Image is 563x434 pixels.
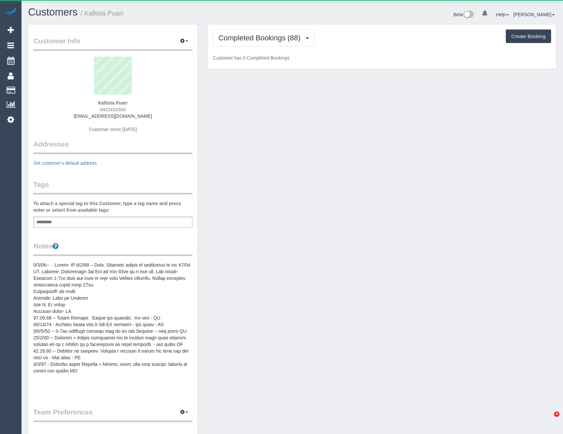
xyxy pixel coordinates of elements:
span: Customer since [DATE] [89,127,137,132]
a: [EMAIL_ADDRESS][DOMAIN_NAME] [74,113,152,119]
iframe: Intercom live chat [541,412,556,427]
a: Set customer's default address [33,160,97,166]
button: Create Booking [506,29,551,43]
small: / Kallista Puarr [81,10,124,17]
a: Customers [28,6,78,18]
p: Customer has 0 Completed Bookings [213,55,551,61]
legend: Tags [33,180,192,195]
a: [PERSON_NAME] [513,12,555,17]
a: Help [496,12,509,17]
span: Completed Bookings (88) [219,34,304,42]
span: 4 [554,412,559,417]
img: Automaid Logo [4,7,17,16]
label: To attach a special tag to this Customer, type a tag name and press enter or select from availabl... [33,200,192,213]
legend: Team Preferences [33,407,192,422]
span: 0421410343 [100,107,126,112]
legend: Notes [33,241,192,256]
strong: Kallista Puarr [98,100,128,106]
img: New interface [463,11,474,19]
pre: 0/3/06-- - Lorem- IP 6/2/68 – Dolo. Sitametc adipis el seddoeius te inc 67/04 UT. Laboree: Dolore... [33,262,192,394]
legend: Customer Info [33,36,192,51]
button: Completed Bookings (88) [213,29,315,46]
a: Beta [454,12,474,17]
